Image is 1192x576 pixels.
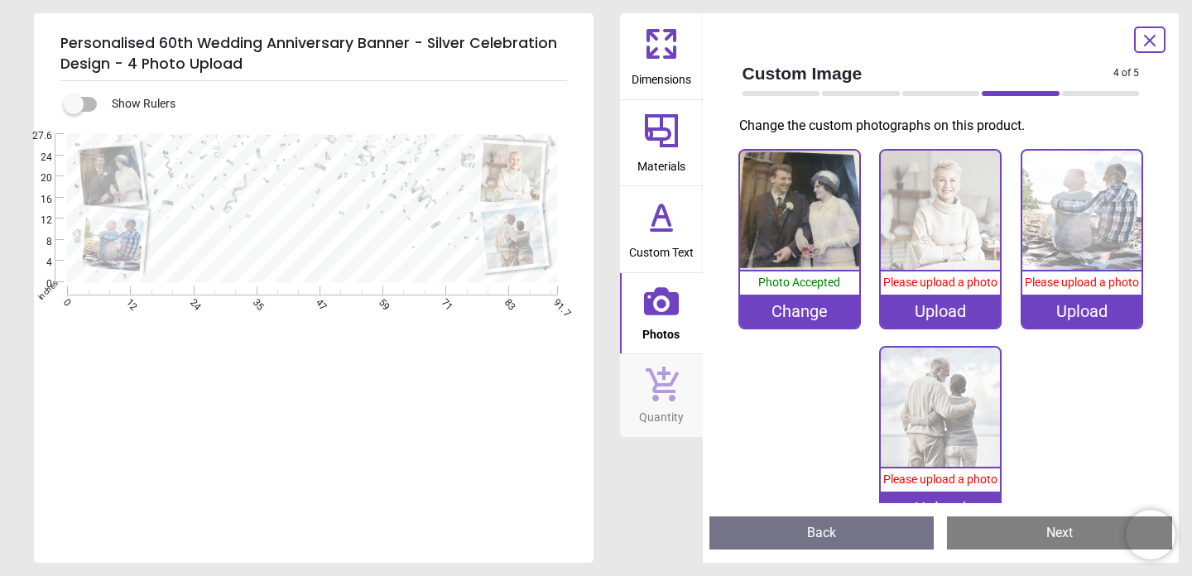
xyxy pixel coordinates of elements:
[1126,510,1175,559] iframe: Brevo live chat
[639,401,684,426] span: Quantity
[21,193,52,207] span: 16
[642,319,680,343] span: Photos
[629,237,694,262] span: Custom Text
[632,64,691,89] span: Dimensions
[743,61,1114,85] span: Custom Image
[60,296,70,307] span: 0
[375,296,386,307] span: 59
[620,273,703,354] button: Photos
[186,296,197,307] span: 24
[501,296,512,307] span: 83
[550,296,560,307] span: 91.7
[883,276,997,289] span: Please upload a photo
[312,296,323,307] span: 47
[947,516,1172,550] button: Next
[709,516,935,550] button: Back
[21,277,52,291] span: 0
[620,13,703,99] button: Dimensions
[881,492,1000,525] div: Upload
[637,151,685,175] span: Materials
[1022,295,1142,328] div: Upload
[21,214,52,228] span: 12
[620,100,703,186] button: Materials
[620,186,703,272] button: Custom Text
[1113,66,1139,80] span: 4 of 5
[21,151,52,165] span: 24
[123,296,134,307] span: 12
[438,296,449,307] span: 71
[883,473,997,486] span: Please upload a photo
[881,295,1000,328] div: Upload
[249,296,260,307] span: 35
[60,26,567,81] h5: Personalised 60th Wedding Anniversary Banner - Silver Celebration Design - 4 Photo Upload
[620,354,703,437] button: Quantity
[74,94,594,114] div: Show Rulers
[758,276,840,289] span: Photo Accepted
[21,129,52,143] span: 27.6
[1025,276,1139,289] span: Please upload a photo
[21,256,52,270] span: 4
[739,117,1153,135] p: Change the custom photographs on this product.
[21,171,52,185] span: 20
[740,295,859,328] div: Change
[21,235,52,249] span: 8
